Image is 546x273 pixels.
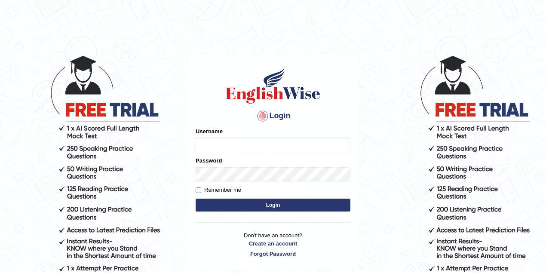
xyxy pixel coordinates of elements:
[196,250,350,258] a: Forgot Password
[196,109,350,123] h4: Login
[224,66,322,105] img: Logo of English Wise sign in for intelligent practice with AI
[196,231,350,258] p: Don't have an account?
[196,127,223,135] label: Username
[196,239,350,248] a: Create an account
[196,199,350,212] button: Login
[196,186,241,194] label: Remember me
[196,156,222,165] label: Password
[196,187,201,193] input: Remember me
